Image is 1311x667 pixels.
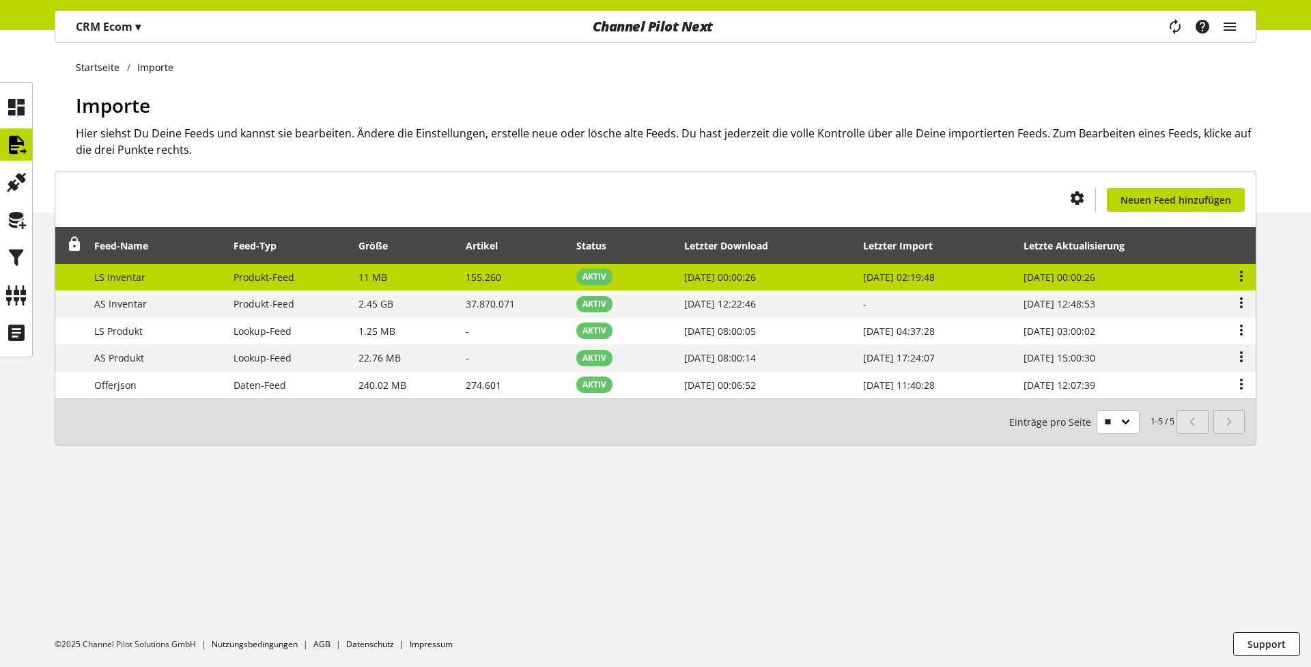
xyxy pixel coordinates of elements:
[684,325,756,338] span: [DATE] 08:00:05
[582,325,606,337] span: AKTIV
[358,379,406,392] span: 240.02 MB
[358,239,401,253] div: Größe
[358,297,393,310] span: 2.45 GB
[346,638,394,650] a: Datenschutz
[76,60,127,74] a: Startseite
[234,297,294,310] span: Produkt-Feed
[1107,188,1245,212] a: Neuen Feed hinzufügen
[1009,410,1174,434] small: 1-5 / 5
[684,271,756,284] span: [DATE] 00:00:26
[863,351,935,364] span: [DATE] 17:24:07
[313,638,330,650] a: AGB
[94,351,144,364] span: AS Produkt
[684,379,756,392] span: [DATE] 00:06:52
[68,237,82,251] span: Entsperren, um Zeilen neu anzuordnen
[466,379,501,392] span: 274.601
[466,297,515,310] span: 37.870.071
[94,325,143,338] span: LS Produkt
[863,379,935,392] span: [DATE] 11:40:28
[684,239,782,253] div: Letzter Download
[684,297,756,310] span: [DATE] 12:22:46
[466,271,501,284] span: 155.260
[582,352,606,364] span: AKTIV
[358,351,401,364] span: 22.76 MB
[135,19,141,34] span: ▾
[358,271,387,284] span: 11 MB
[212,638,298,650] a: Nutzungsbedingungen
[1024,271,1095,284] span: [DATE] 00:00:26
[582,298,606,310] span: AKTIV
[582,271,606,283] span: AKTIV
[1024,325,1095,338] span: [DATE] 03:00:02
[863,239,946,253] div: Letzter Import
[63,237,82,254] div: Entsperren, um Zeilen neu anzuordnen
[55,10,1256,43] nav: main navigation
[76,18,141,35] p: CRM Ecom
[863,325,935,338] span: [DATE] 04:37:28
[1233,632,1300,656] button: Support
[1247,637,1286,651] span: Support
[94,297,147,310] span: AS Inventar
[1120,193,1231,207] span: Neuen Feed hinzufügen
[94,239,162,253] div: Feed-Name
[410,638,453,650] a: Impressum
[1024,239,1138,253] div: Letzte Aktualisierung
[863,297,866,310] span: -
[1024,351,1095,364] span: [DATE] 15:00:30
[1024,379,1095,392] span: [DATE] 12:07:39
[234,271,294,284] span: Produkt-Feed
[234,351,292,364] span: Lookup-Feed
[94,379,137,392] span: Offerjson
[684,351,756,364] span: [DATE] 08:00:14
[234,379,286,392] span: Daten-Feed
[1009,415,1097,429] span: Einträge pro Seite
[55,638,212,651] li: ©2025 Channel Pilot Solutions GmbH
[582,379,606,391] span: AKTIV
[234,325,292,338] span: Lookup-Feed
[76,125,1256,158] h2: Hier siehst Du Deine Feeds und kannst sie bearbeiten. Ändere die Einstellungen, erstelle neue ode...
[1024,297,1095,310] span: [DATE] 12:48:53
[94,271,145,284] span: LS Inventar
[76,92,150,118] span: Importe
[576,239,620,253] div: Status
[358,325,395,338] span: 1.25 MB
[466,325,469,338] span: -
[466,239,511,253] div: Artikel
[466,351,469,364] span: -
[863,271,935,284] span: [DATE] 02:19:48
[234,239,290,253] div: Feed-Typ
